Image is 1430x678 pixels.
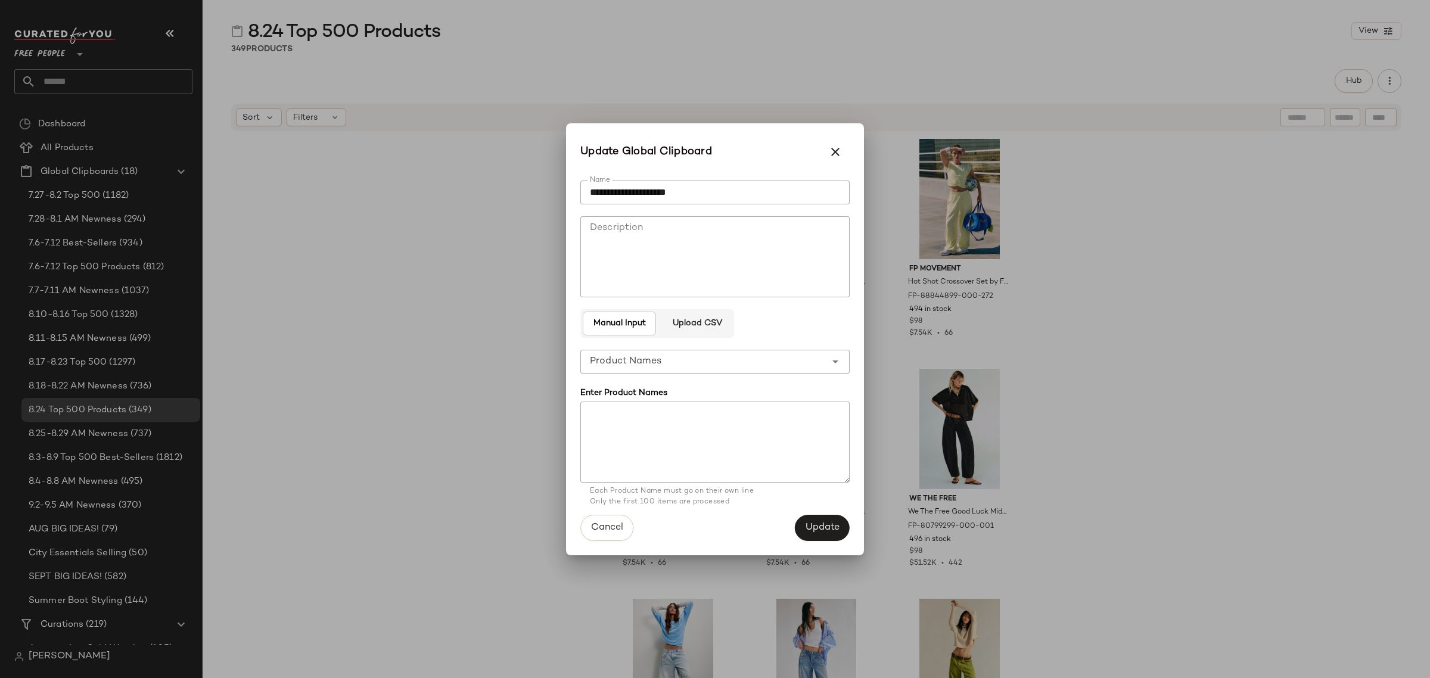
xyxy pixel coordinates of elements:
span: Manual Input [593,319,646,328]
button: Update [795,515,850,541]
span: Upload CSV [672,319,722,328]
div: Enter Product Names [580,387,850,399]
div: Each Product Name must go on their own line Only the first 100 items are processed [590,486,840,508]
button: Cancel [580,515,633,541]
span: Cancel [590,522,623,533]
button: Upload CSV [662,312,731,335]
button: Manual Input [583,312,656,335]
span: Update Global Clipboard [580,144,712,160]
span: Product Names [590,354,661,369]
span: Update [805,522,840,533]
